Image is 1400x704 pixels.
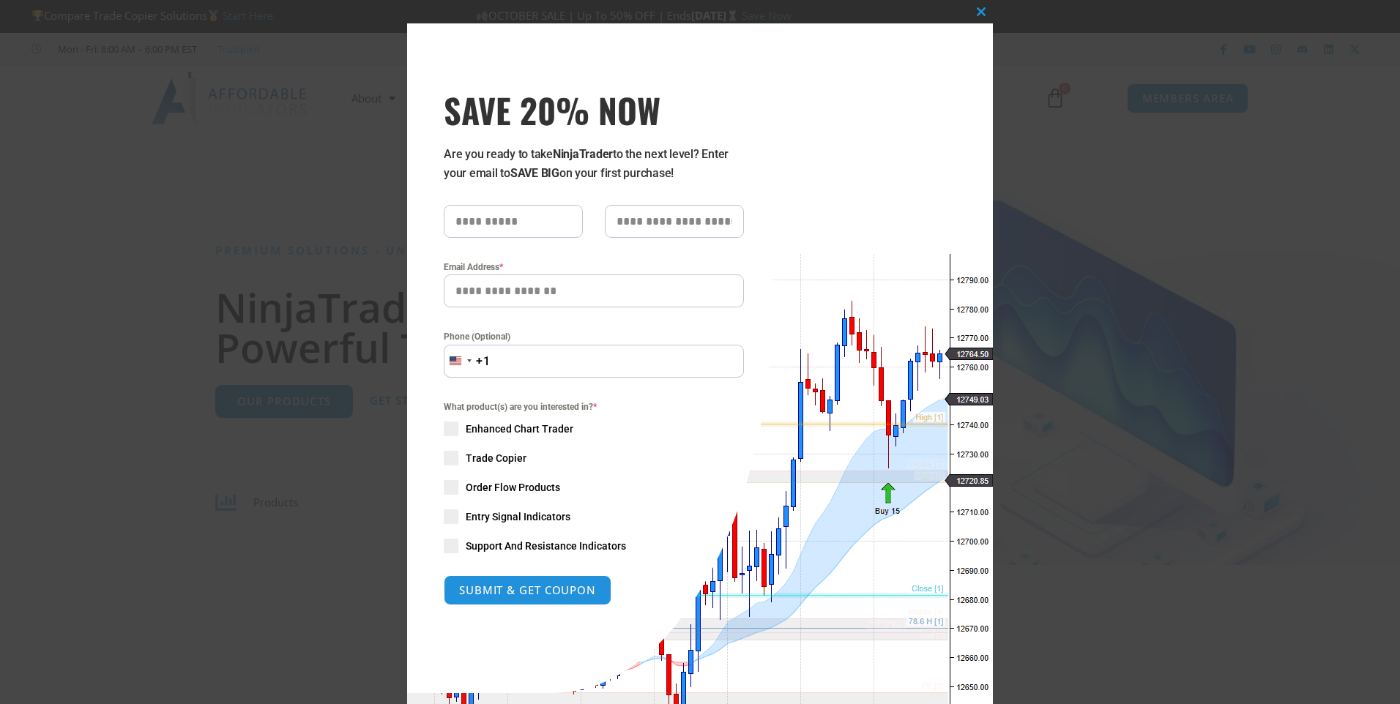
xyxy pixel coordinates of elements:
[466,509,570,524] span: Entry Signal Indicators
[444,422,744,436] label: Enhanced Chart Trader
[444,539,744,553] label: Support And Resistance Indicators
[444,451,744,465] label: Trade Copier
[444,480,744,495] label: Order Flow Products
[444,400,744,414] span: What product(s) are you interested in?
[476,352,491,371] div: +1
[466,539,626,553] span: Support And Resistance Indicators
[444,145,744,183] p: Are you ready to take to the next level? Enter your email to on your first purchase!
[510,166,559,180] strong: SAVE BIG
[444,89,744,130] h3: SAVE 20% NOW
[444,260,744,274] label: Email Address
[444,509,744,524] label: Entry Signal Indicators
[444,329,744,344] label: Phone (Optional)
[466,422,573,436] span: Enhanced Chart Trader
[444,575,611,605] button: SUBMIT & GET COUPON
[466,480,560,495] span: Order Flow Products
[466,451,526,465] span: Trade Copier
[444,345,491,378] button: Selected country
[553,147,613,161] strong: NinjaTrader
